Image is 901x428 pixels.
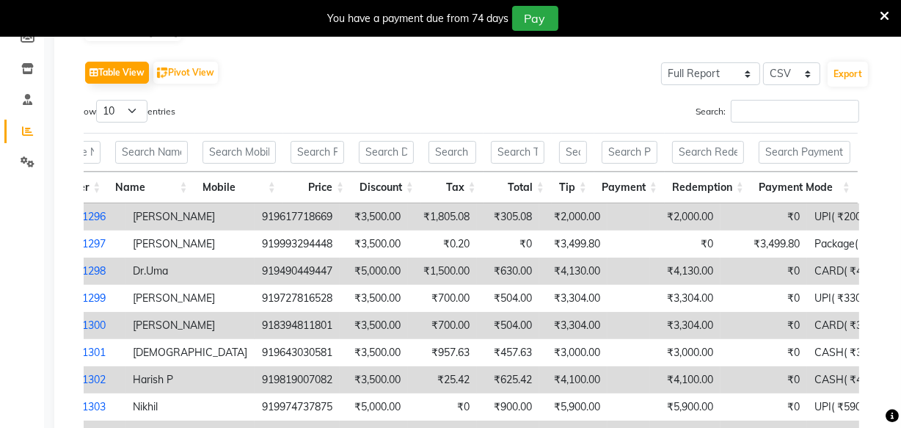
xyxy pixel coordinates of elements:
[125,203,255,231] td: [PERSON_NAME]
[108,172,194,203] th: Name: activate to sort column ascending
[125,285,255,312] td: [PERSON_NAME]
[96,100,147,123] select: Showentries
[351,172,421,203] th: Discount: activate to sort column ascending
[359,141,414,164] input: Search Discount
[408,231,477,258] td: ₹0.20
[672,141,744,164] input: Search Redemption
[255,366,340,393] td: 919819007082
[650,366,721,393] td: ₹4,100.00
[408,258,477,285] td: ₹1,500.00
[255,339,340,366] td: 919643030581
[512,6,558,31] button: Pay
[650,258,721,285] td: ₹4,130.00
[328,11,509,26] div: You have a payment due from 74 days
[408,285,477,312] td: ₹700.00
[696,100,859,123] label: Search:
[408,203,477,231] td: ₹1,805.08
[340,366,408,393] td: ₹3,500.00
[125,366,255,393] td: Harish P
[153,62,218,84] button: Pivot View
[255,312,340,339] td: 918394811801
[255,258,340,285] td: 919490449447
[552,172,594,203] th: Tip: activate to sort column ascending
[539,366,608,393] td: ₹4,100.00
[255,393,340,421] td: 919974737875
[255,285,340,312] td: 919727816528
[539,258,608,285] td: ₹4,130.00
[149,26,178,37] span: [DATE]
[539,285,608,312] td: ₹3,304.00
[721,231,807,258] td: ₹3,499.80
[340,339,408,366] td: ₹3,500.00
[73,100,175,123] label: Show entries
[828,62,868,87] button: Export
[255,231,340,258] td: 919993294448
[408,366,477,393] td: ₹25.42
[559,141,587,164] input: Search Tip
[650,393,721,421] td: ₹5,900.00
[195,172,283,203] th: Mobile: activate to sort column ascending
[477,203,539,231] td: ₹305.08
[594,172,665,203] th: Payment: activate to sort column ascending
[340,231,408,258] td: ₹3,500.00
[650,231,721,258] td: ₹0
[125,258,255,285] td: Dr.Uma
[125,231,255,258] td: [PERSON_NAME]
[477,393,539,421] td: ₹900.00
[539,339,608,366] td: ₹3,000.00
[539,203,608,231] td: ₹2,000.00
[721,258,807,285] td: ₹0
[408,339,477,366] td: ₹957.63
[650,339,721,366] td: ₹3,000.00
[751,172,858,203] th: Payment Mode: activate to sort column ascending
[721,393,807,421] td: ₹0
[85,62,149,84] button: Table View
[721,366,807,393] td: ₹0
[340,258,408,285] td: ₹5,000.00
[484,172,552,203] th: Total: activate to sort column ascending
[491,141,544,164] input: Search Total
[340,312,408,339] td: ₹3,500.00
[539,312,608,339] td: ₹3,304.00
[340,393,408,421] td: ₹5,000.00
[477,231,539,258] td: ₹0
[340,285,408,312] td: ₹3,500.00
[721,285,807,312] td: ₹0
[731,100,859,123] input: Search:
[721,312,807,339] td: ₹0
[477,312,539,339] td: ₹504.00
[650,203,721,231] td: ₹2,000.00
[408,393,477,421] td: ₹0
[477,258,539,285] td: ₹630.00
[340,203,408,231] td: ₹3,500.00
[421,172,484,203] th: Tax: activate to sort column ascending
[477,339,539,366] td: ₹457.63
[665,172,751,203] th: Redemption: activate to sort column ascending
[85,23,181,41] span: Selected date:
[157,68,168,79] img: pivot.png
[759,141,850,164] input: Search Payment Mode
[125,312,255,339] td: [PERSON_NAME]
[650,285,721,312] td: ₹3,304.00
[283,172,351,203] th: Price: activate to sort column ascending
[115,141,187,164] input: Search Name
[203,141,276,164] input: Search Mobile
[477,366,539,393] td: ₹625.42
[721,339,807,366] td: ₹0
[428,141,476,164] input: Search Tax
[477,285,539,312] td: ₹504.00
[539,393,608,421] td: ₹5,900.00
[721,203,807,231] td: ₹0
[255,203,340,231] td: 919617718669
[125,339,255,366] td: [DEMOGRAPHIC_DATA]
[602,141,657,164] input: Search Payment
[539,231,608,258] td: ₹3,499.80
[291,141,344,164] input: Search Price
[650,312,721,339] td: ₹3,304.00
[125,393,255,421] td: Nikhil
[408,312,477,339] td: ₹700.00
